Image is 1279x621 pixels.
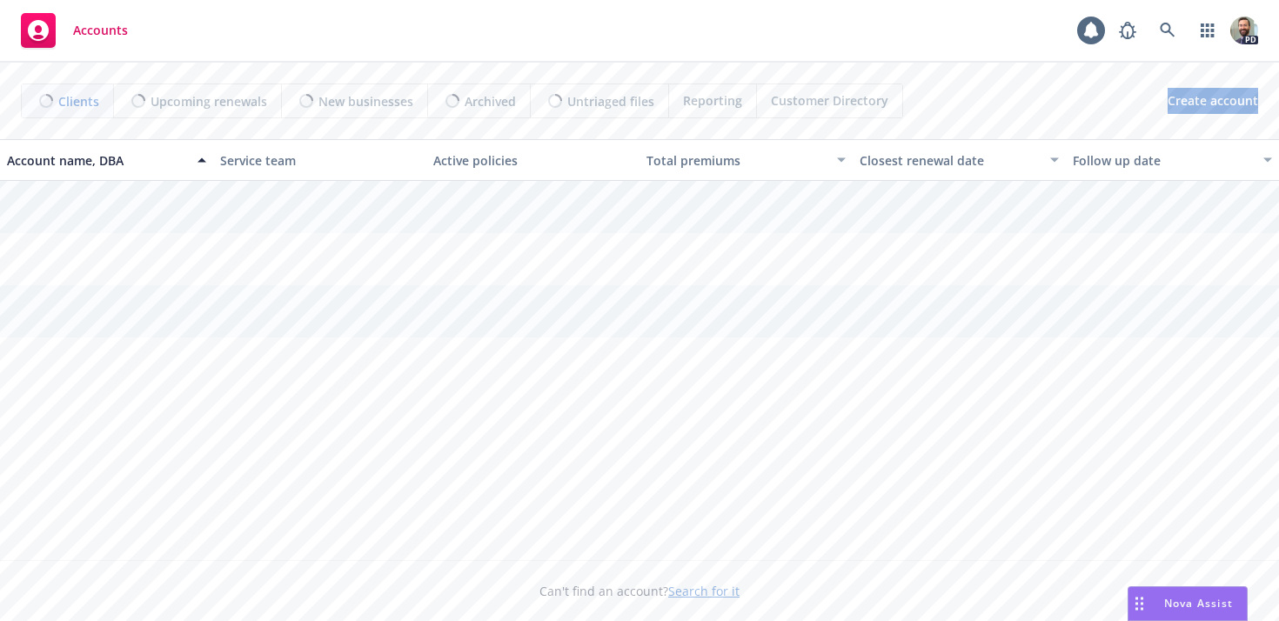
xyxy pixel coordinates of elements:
button: Active policies [426,139,639,181]
div: Follow up date [1073,151,1253,170]
span: Untriaged files [567,92,654,110]
div: Closest renewal date [860,151,1040,170]
span: New businesses [318,92,413,110]
div: Active policies [433,151,633,170]
span: Upcoming renewals [151,92,267,110]
span: Customer Directory [771,91,888,110]
a: Switch app [1190,13,1225,48]
span: Archived [465,92,516,110]
button: Service team [213,139,426,181]
button: Closest renewal date [853,139,1066,181]
span: Reporting [683,91,742,110]
div: Total premiums [646,151,827,170]
a: Search for it [668,583,740,599]
span: Can't find an account? [539,582,740,600]
img: photo [1230,17,1258,44]
button: Follow up date [1066,139,1279,181]
span: Clients [58,92,99,110]
div: Service team [220,151,419,170]
div: Account name, DBA [7,151,187,170]
button: Total premiums [639,139,853,181]
div: Drag to move [1128,587,1150,620]
a: Create account [1168,88,1258,114]
span: Nova Assist [1164,596,1233,611]
button: Nova Assist [1128,586,1248,621]
span: Create account [1168,84,1258,117]
a: Report a Bug [1110,13,1145,48]
a: Accounts [14,6,135,55]
a: Search [1150,13,1185,48]
span: Accounts [73,23,128,37]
